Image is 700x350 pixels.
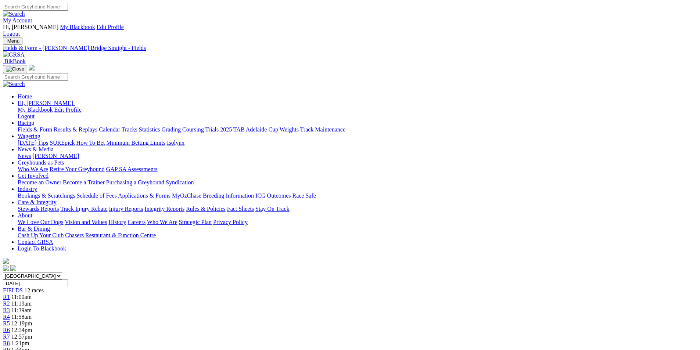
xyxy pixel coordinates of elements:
img: Search [3,81,25,87]
a: Edit Profile [97,24,124,30]
a: Stewards Reports [18,206,59,212]
a: Fact Sheets [227,206,254,212]
span: 11:58am [11,314,32,320]
div: Wagering [18,140,697,146]
a: Race Safe [292,192,316,199]
span: 12 races [24,287,44,293]
a: Contact GRSA [18,239,53,245]
div: Industry [18,192,697,199]
a: Become a Trainer [63,179,105,185]
span: 12:19pm [11,320,32,326]
a: R5 [3,320,10,326]
a: Integrity Reports [144,206,184,212]
a: Privacy Policy [213,219,248,225]
a: Greyhounds as Pets [18,159,64,166]
div: Greyhounds as Pets [18,166,697,173]
span: 12:34pm [11,327,32,333]
img: Search [3,11,25,17]
a: Retire Your Greyhound [50,166,105,172]
a: Home [18,93,32,100]
input: Search [3,73,68,81]
a: Injury Reports [109,206,143,212]
input: Select date [3,279,68,287]
a: Applications & Forms [118,192,170,199]
span: Hi, [PERSON_NAME] [18,100,73,106]
a: Racing [18,120,34,126]
a: History [108,219,126,225]
a: Care & Integrity [18,199,57,205]
a: Calendar [99,126,120,133]
a: Weights [280,126,299,133]
a: Track Maintenance [300,126,345,133]
a: [DATE] Tips [18,140,48,146]
span: 11:39am [11,307,32,313]
span: R3 [3,307,10,313]
span: Hi, [PERSON_NAME] [3,24,58,30]
a: Logout [18,113,35,119]
a: Bar & Dining [18,225,50,232]
span: 1:21pm [11,340,29,346]
a: Grading [162,126,181,133]
div: Bar & Dining [18,232,697,239]
a: Strategic Plan [179,219,212,225]
img: GRSA [3,51,25,58]
a: News & Media [18,146,54,152]
a: Become an Owner [18,179,61,185]
a: Breeding Information [203,192,254,199]
a: BlkBook [3,58,26,64]
a: We Love Our Dogs [18,219,63,225]
a: Isolynx [167,140,184,146]
a: Hi, [PERSON_NAME] [18,100,75,106]
a: R4 [3,314,10,320]
div: Hi, [PERSON_NAME] [18,107,697,120]
div: About [18,219,697,225]
button: Toggle navigation [3,65,27,73]
a: GAP SA Assessments [106,166,158,172]
span: FIELDS [3,287,23,293]
a: Get Involved [18,173,49,179]
a: Chasers Restaurant & Function Centre [65,232,156,238]
img: facebook.svg [3,265,9,271]
a: Fields & Form - [PERSON_NAME] Bridge Straight - Fields [3,45,697,51]
a: Careers [128,219,146,225]
a: Fields & Form [18,126,52,133]
a: Edit Profile [54,107,82,113]
a: My Blackbook [18,107,53,113]
a: Rules & Policies [186,206,226,212]
a: Track Injury Rebate [60,206,107,212]
a: Statistics [139,126,160,133]
a: [PERSON_NAME] [32,153,79,159]
a: Login To Blackbook [18,245,66,252]
span: 11:00am [11,294,32,300]
a: Syndication [166,179,194,185]
img: Close [6,66,24,72]
a: Results & Replays [54,126,97,133]
a: Who We Are [147,219,177,225]
a: R8 [3,340,10,346]
span: 12:57pm [11,333,32,340]
a: Stay On Track [255,206,289,212]
div: News & Media [18,153,697,159]
a: My Blackbook [60,24,95,30]
a: Coursing [182,126,204,133]
span: BlkBook [4,58,26,64]
span: Menu [7,38,19,44]
div: Care & Integrity [18,206,697,212]
img: twitter.svg [10,265,16,271]
a: About [18,212,32,219]
a: R1 [3,294,10,300]
div: Racing [18,126,697,133]
a: How To Bet [76,140,105,146]
a: Tracks [122,126,137,133]
span: 11:19am [11,300,32,307]
a: Trials [205,126,219,133]
a: ICG Outcomes [255,192,291,199]
div: My Account [3,24,697,37]
a: Bookings & Scratchings [18,192,75,199]
a: MyOzChase [172,192,201,199]
input: Search [3,3,68,11]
